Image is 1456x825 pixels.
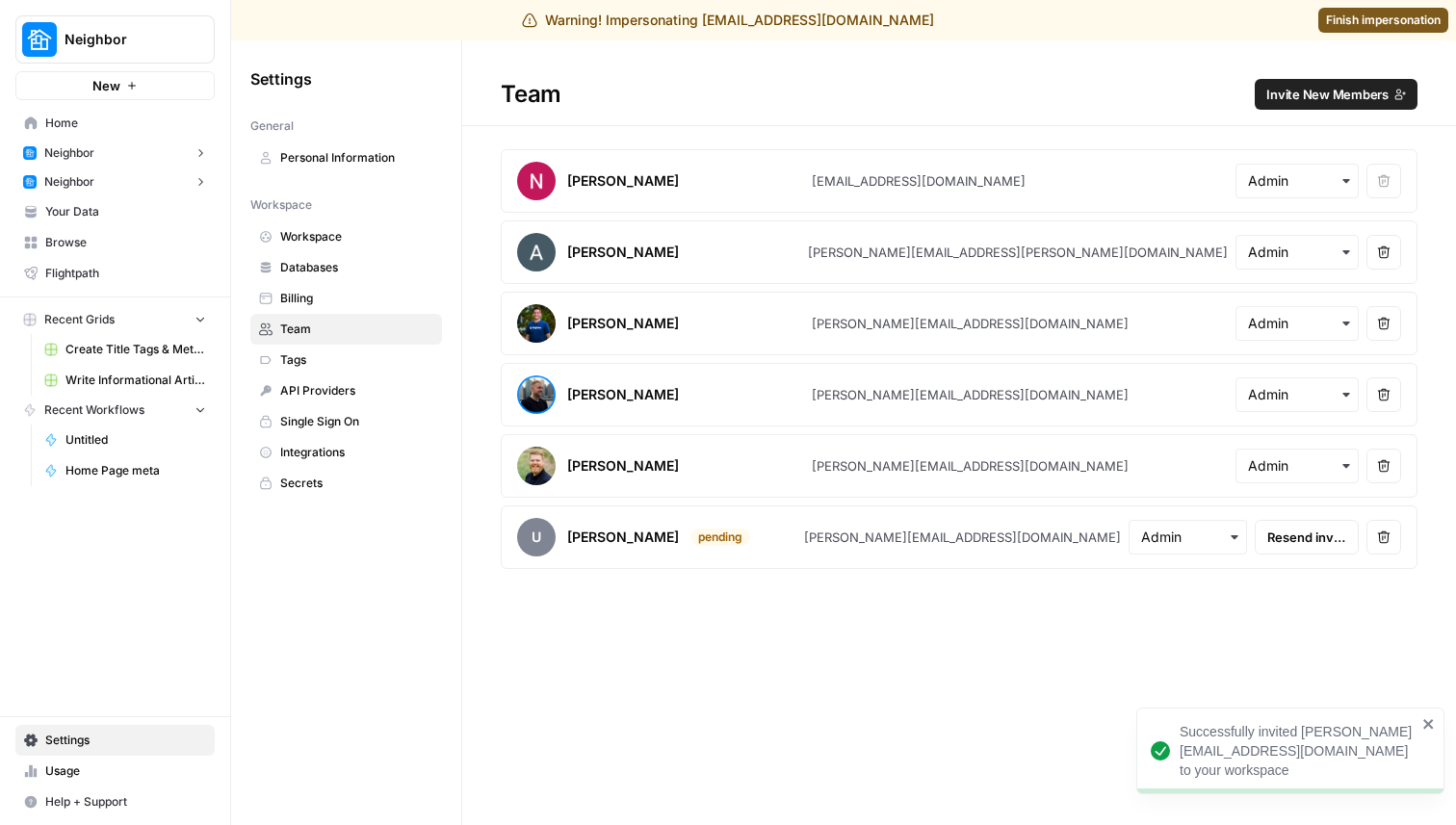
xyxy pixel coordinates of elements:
[15,305,215,334] button: Recent Grids
[23,146,37,160] img: tgzcqmgfsctejyucm11xv06qr7np
[250,196,312,214] span: Workspace
[45,265,206,282] span: Flightpath
[45,793,206,811] span: Help + Support
[1422,716,1436,732] button: close
[280,413,433,430] span: Single Sign On
[15,15,215,64] button: Workspace: Neighbor
[567,314,679,333] div: [PERSON_NAME]
[15,227,215,258] a: Browse
[280,351,433,369] span: Tags
[44,144,94,162] span: Neighbor
[250,375,442,406] a: API Providers
[44,173,94,191] span: Neighbor
[1248,171,1346,191] input: Admin
[804,528,1121,547] div: [PERSON_NAME][EMAIL_ADDRESS][DOMAIN_NAME]
[567,456,679,476] div: [PERSON_NAME]
[280,475,433,492] span: Secrets
[15,71,215,100] button: New
[1248,243,1346,262] input: Admin
[280,321,433,338] span: Team
[567,243,679,262] div: [PERSON_NAME]
[1255,520,1359,554] button: Resend invite
[250,345,442,375] a: Tags
[65,341,206,358] span: Create Title Tags & Meta Descriptions for Page
[1267,528,1346,547] span: Resend invite
[15,725,215,756] a: Settings
[36,455,215,486] a: Home Page meta
[15,756,215,786] a: Usage
[15,786,215,817] button: Help + Support
[250,142,442,173] a: Personal Information
[812,171,1026,191] div: [EMAIL_ADDRESS][DOMAIN_NAME]
[36,425,215,455] a: Untitled
[1248,314,1346,333] input: Admin
[567,171,679,191] div: [PERSON_NAME]
[250,468,442,499] a: Secrets
[812,456,1129,476] div: [PERSON_NAME][EMAIL_ADDRESS][DOMAIN_NAME]
[15,258,215,289] a: Flightpath
[65,431,206,449] span: Untitled
[812,314,1129,333] div: [PERSON_NAME][EMAIL_ADDRESS][DOMAIN_NAME]
[15,108,215,139] a: Home
[517,162,556,200] img: avatar
[812,385,1129,404] div: [PERSON_NAME][EMAIL_ADDRESS][DOMAIN_NAME]
[65,372,206,389] span: Write Informational Article
[65,462,206,479] span: Home Page meta
[1326,12,1441,29] span: Finish impersonation
[517,233,556,271] img: avatar
[250,252,442,283] a: Databases
[462,79,1456,110] div: Team
[45,115,206,132] span: Home
[567,385,679,404] div: [PERSON_NAME]
[1318,8,1448,33] a: Finish impersonation
[280,149,433,167] span: Personal Information
[15,139,215,168] button: Neighbor
[15,168,215,196] button: Neighbor
[23,175,37,189] img: tgzcqmgfsctejyucm11xv06qr7np
[280,259,433,276] span: Databases
[517,447,556,485] img: avatar
[45,762,206,780] span: Usage
[15,196,215,227] a: Your Data
[280,382,433,400] span: API Providers
[22,22,57,57] img: Neighbor Logo
[44,401,144,419] span: Recent Workflows
[15,396,215,425] button: Recent Workflows
[808,243,1228,262] div: [PERSON_NAME][EMAIL_ADDRESS][PERSON_NAME][DOMAIN_NAME]
[250,117,294,135] span: General
[92,76,120,95] span: New
[522,11,934,30] div: Warning! Impersonating [EMAIL_ADDRESS][DOMAIN_NAME]
[44,311,115,328] span: Recent Grids
[280,444,433,461] span: Integrations
[517,518,556,556] span: u
[280,228,433,245] span: Workspace
[36,365,215,396] a: Write Informational Article
[517,304,556,343] img: avatar
[250,221,442,252] a: Workspace
[250,406,442,437] a: Single Sign On
[45,203,206,220] span: Your Data
[36,334,215,365] a: Create Title Tags & Meta Descriptions for Page
[1248,385,1346,404] input: Admin
[1248,456,1346,476] input: Admin
[45,234,206,251] span: Browse
[250,437,442,468] a: Integrations
[567,528,679,547] div: [PERSON_NAME]
[45,732,206,749] span: Settings
[1180,722,1417,780] div: Successfully invited [PERSON_NAME][EMAIL_ADDRESS][DOMAIN_NAME] to your workspace
[65,30,181,49] span: Neighbor
[690,529,750,546] div: pending
[280,290,433,307] span: Billing
[1255,79,1417,110] button: Invite New Members
[250,283,442,314] a: Billing
[1266,85,1389,104] span: Invite New Members
[250,314,442,345] a: Team
[1141,528,1235,547] input: Admin
[517,375,556,414] img: avatar
[250,67,312,90] span: Settings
